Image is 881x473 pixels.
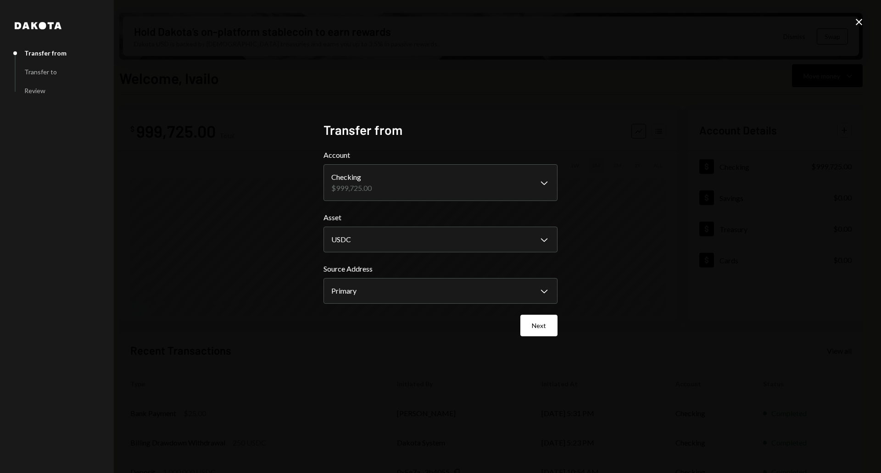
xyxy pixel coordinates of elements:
div: Review [24,87,45,95]
div: Transfer to [24,68,57,76]
div: Transfer from [24,49,67,57]
label: Asset [323,212,558,223]
label: Account [323,150,558,161]
button: Next [520,315,558,336]
button: Account [323,164,558,201]
h2: Transfer from [323,121,558,139]
label: Source Address [323,263,558,274]
button: Source Address [323,278,558,304]
button: Asset [323,227,558,252]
